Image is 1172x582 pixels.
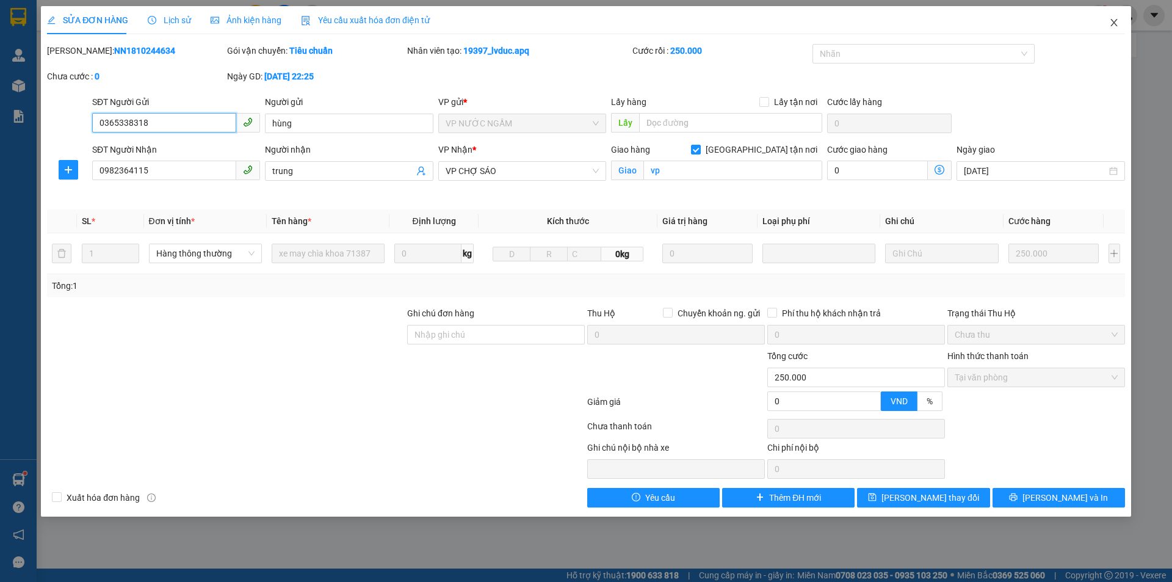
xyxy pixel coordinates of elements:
[662,244,753,263] input: 0
[827,161,928,180] input: Cước giao hàng
[272,244,385,263] input: VD: Bàn, Ghế
[662,216,707,226] span: Giá trị hàng
[547,216,589,226] span: Kích thước
[769,491,821,504] span: Thêm ĐH mới
[407,325,585,344] input: Ghi chú đơn hàng
[264,71,314,81] b: [DATE] 22:25
[639,113,822,133] input: Dọc đường
[880,209,1003,233] th: Ghi chú
[463,46,529,56] b: 19397_lvduc.apq
[993,488,1125,507] button: printer[PERSON_NAME] và In
[438,95,606,109] div: VP gửi
[857,488,989,507] button: save[PERSON_NAME] thay đổi
[446,114,599,133] span: VP NƯỚC NGẦM
[407,44,630,57] div: Nhân viên tạo:
[148,16,156,24] span: clock-circle
[827,114,952,133] input: Cước lấy hàng
[935,165,944,175] span: dollar-circle
[701,143,822,156] span: [GEOGRAPHIC_DATA] tận nơi
[891,396,908,406] span: VND
[52,244,71,263] button: delete
[1109,18,1119,27] span: close
[587,488,720,507] button: exclamation-circleYêu cầu
[211,15,281,25] span: Ảnh kiện hàng
[947,307,1125,320] div: Trạng thái Thu Hộ
[407,308,474,318] label: Ghi chú đơn hàng
[149,216,195,226] span: Đơn vị tính
[756,493,764,503] span: plus
[243,165,253,175] span: phone
[289,46,333,56] b: Tiêu chuẩn
[416,166,426,176] span: user-add
[868,493,877,503] span: save
[758,209,880,233] th: Loại phụ phí
[301,15,430,25] span: Yêu cầu xuất hóa đơn điện tử
[827,145,888,155] label: Cước giao hàng
[156,244,255,263] span: Hàng thông thường
[243,117,253,127] span: phone
[47,70,225,83] div: Chưa cước :
[586,395,766,416] div: Giảm giá
[272,216,311,226] span: Tên hàng
[92,143,260,156] div: SĐT Người Nhận
[611,97,646,107] span: Lấy hàng
[92,95,260,109] div: SĐT Người Gửi
[769,95,822,109] span: Lấy tận nơi
[1022,491,1108,504] span: [PERSON_NAME] và In
[885,244,998,263] input: Ghi Chú
[1008,216,1051,226] span: Cước hàng
[446,162,599,180] span: VP CHỢ SÁO
[601,247,643,261] span: 0kg
[611,113,639,133] span: Lấy
[82,216,92,226] span: SL
[530,247,568,261] input: R
[59,165,78,175] span: plus
[493,247,530,261] input: D
[827,97,882,107] label: Cước lấy hàng
[47,15,128,25] span: SỬA ĐƠN HÀNG
[947,351,1029,361] label: Hình thức thanh toán
[567,247,601,261] input: C
[881,491,979,504] span: [PERSON_NAME] thay đổi
[964,164,1106,178] input: Ngày giao
[301,16,311,26] img: icon
[47,16,56,24] span: edit
[673,307,765,320] span: Chuyển khoản ng. gửi
[670,46,702,56] b: 250.000
[95,71,99,81] b: 0
[52,279,452,293] div: Tổng: 1
[722,488,855,507] button: plusThêm ĐH mới
[643,161,822,180] input: Giao tận nơi
[412,216,455,226] span: Định lượng
[632,44,810,57] div: Cước rồi :
[957,145,995,155] label: Ngày giao
[438,145,472,155] span: VP Nhận
[587,308,615,318] span: Thu Hộ
[1109,244,1120,263] button: plus
[227,44,405,57] div: Gói vận chuyển:
[461,244,474,263] span: kg
[777,307,886,320] span: Phí thu hộ khách nhận trả
[955,326,1118,344] span: Chưa thu
[227,70,405,83] div: Ngày GD:
[767,351,808,361] span: Tổng cước
[611,145,650,155] span: Giao hàng
[1097,6,1131,40] button: Close
[632,493,640,503] span: exclamation-circle
[62,491,145,504] span: Xuất hóa đơn hàng
[927,396,933,406] span: %
[586,420,766,441] div: Chưa thanh toán
[265,143,433,156] div: Người nhận
[587,441,765,459] div: Ghi chú nội bộ nhà xe
[148,15,191,25] span: Lịch sử
[47,44,225,57] div: [PERSON_NAME]:
[59,160,78,180] button: plus
[1008,244,1099,263] input: 0
[114,46,175,56] b: NN1810244634
[147,493,156,502] span: info-circle
[767,441,945,459] div: Chi phí nội bộ
[955,368,1118,387] span: Tại văn phòng
[645,491,675,504] span: Yêu cầu
[611,161,643,180] span: Giao
[211,16,219,24] span: picture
